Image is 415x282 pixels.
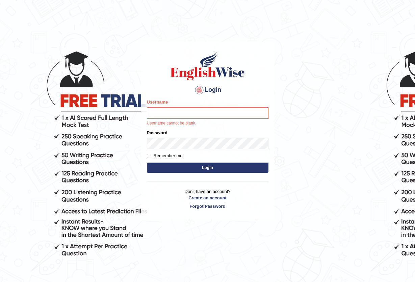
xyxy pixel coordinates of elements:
label: Remember me [147,152,183,159]
label: Password [147,130,167,136]
input: Remember me [147,154,151,158]
h4: Login [147,85,268,95]
p: Username cannot be blank. [147,120,268,126]
a: Forgot Password [147,203,268,209]
button: Login [147,163,268,173]
a: Create an account [147,195,268,201]
label: Username [147,99,168,105]
p: Don't have an account? [147,188,268,209]
img: Logo of English Wise sign in for intelligent practice with AI [169,51,246,81]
